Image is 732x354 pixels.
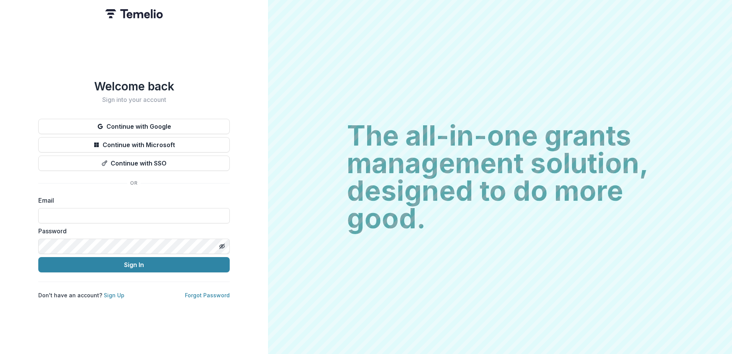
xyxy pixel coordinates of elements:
label: Email [38,196,225,205]
p: Don't have an account? [38,291,124,299]
h1: Welcome back [38,79,230,93]
button: Sign In [38,257,230,272]
h2: Sign into your account [38,96,230,103]
button: Continue with Microsoft [38,137,230,152]
a: Forgot Password [185,292,230,298]
a: Sign Up [104,292,124,298]
button: Continue with Google [38,119,230,134]
img: Temelio [105,9,163,18]
label: Password [38,226,225,236]
button: Toggle password visibility [216,240,228,252]
button: Continue with SSO [38,156,230,171]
